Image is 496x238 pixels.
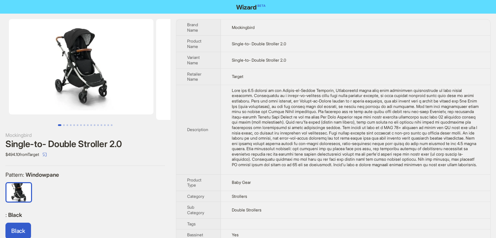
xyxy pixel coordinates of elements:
[26,171,59,178] span: Windowpane
[107,124,109,126] button: Go to slide 15
[187,22,198,33] span: Brand Name
[187,55,200,65] span: Variant Name
[187,127,208,132] span: Description
[187,232,203,237] span: Bassinet
[94,124,95,126] button: Go to slide 11
[66,124,68,126] button: Go to slide 3
[232,58,286,63] span: Single-to- Double Stroller 2.0
[232,232,239,237] span: Yes
[5,211,8,218] span: :
[84,124,85,126] button: Go to slide 8
[187,38,201,49] span: Product Name
[8,211,22,218] span: Black
[90,124,92,126] button: Go to slide 10
[6,183,31,201] label: available
[187,221,196,226] span: Tags
[5,171,26,178] span: Pattern :
[5,131,165,139] div: Mockingbird
[77,124,78,126] button: Go to slide 6
[70,124,72,126] button: Go to slide 4
[232,41,286,46] span: Single-to- Double Stroller 2.0
[58,124,61,126] button: Go to slide 1
[187,194,204,199] span: Category
[11,227,25,234] span: Black
[232,74,243,79] span: Target
[232,25,255,30] span: Mockingbird
[104,124,106,126] button: Go to slide 14
[87,124,89,126] button: Go to slide 9
[6,183,31,202] img: Windowpane
[232,88,479,168] div: With the 2.0 version of its Single-to-Double Stroller, Mockingbird added even more thoughtful enh...
[97,124,99,126] button: Go to slide 12
[187,177,201,188] span: Product Type
[111,124,112,126] button: Go to slide 16
[187,205,204,215] span: Sub Category
[63,124,65,126] button: Go to slide 2
[5,149,165,160] div: $494.10 from Target
[9,19,153,114] img: Single-to- Double Stroller 2.0 Single-to- Double Stroller 2.0 image 1
[43,153,47,157] span: select
[80,124,82,126] button: Go to slide 7
[101,124,102,126] button: Go to slide 13
[232,194,247,199] span: Strollers
[232,180,251,185] span: Baby Gear
[156,19,309,120] img: Single-to- Double Stroller 2.0 Single-to- Double Stroller 2.0 image 2
[187,72,201,82] span: Retailer Name
[73,124,75,126] button: Go to slide 5
[5,139,165,149] div: Single-to- Double Stroller 2.0
[232,207,261,212] span: Double Strollers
